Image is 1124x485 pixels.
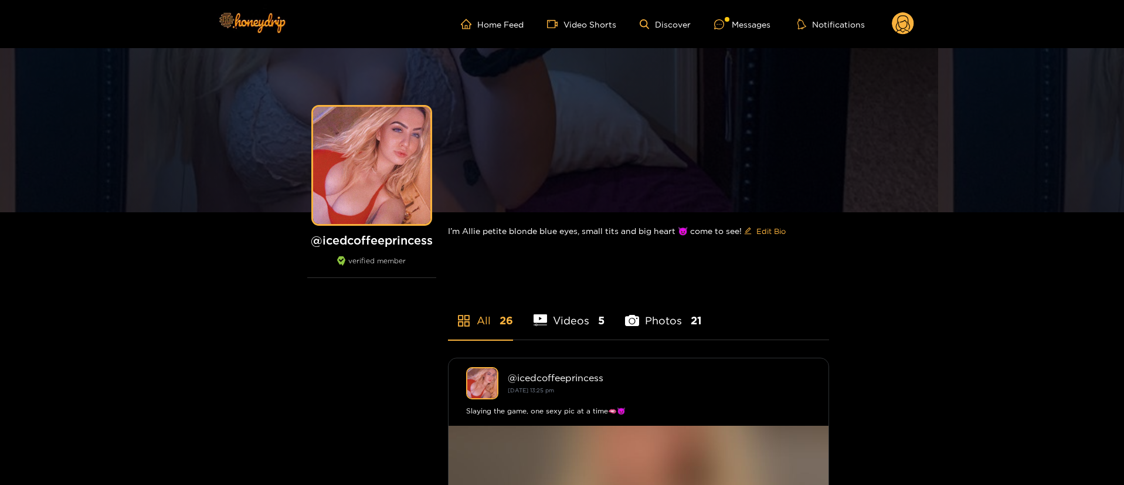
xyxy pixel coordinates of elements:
span: Edit Bio [756,225,786,237]
div: Slaying the game, one sexy pic at a time🫦😈 [466,405,811,417]
a: Video Shorts [547,19,616,29]
h1: @ icedcoffeeprincess [307,233,436,247]
div: I’m Allie petite blonde blue eyes, small tits and big heart 😈 come to see! [448,212,829,250]
span: 5 [598,313,605,328]
span: video-camera [547,19,563,29]
small: [DATE] 13:25 pm [508,387,554,394]
img: icedcoffeeprincess [466,367,498,399]
span: home [461,19,477,29]
span: edit [744,227,752,236]
span: appstore [457,314,471,328]
span: 26 [500,313,513,328]
a: Discover [640,19,691,29]
span: 21 [691,313,702,328]
div: Messages [714,18,770,31]
button: Notifications [794,18,868,30]
a: Home Feed [461,19,524,29]
div: verified member [307,256,436,278]
button: editEdit Bio [742,222,788,240]
div: @ icedcoffeeprincess [508,372,811,383]
li: All [448,287,513,340]
li: Photos [625,287,702,340]
li: Videos [534,287,605,340]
